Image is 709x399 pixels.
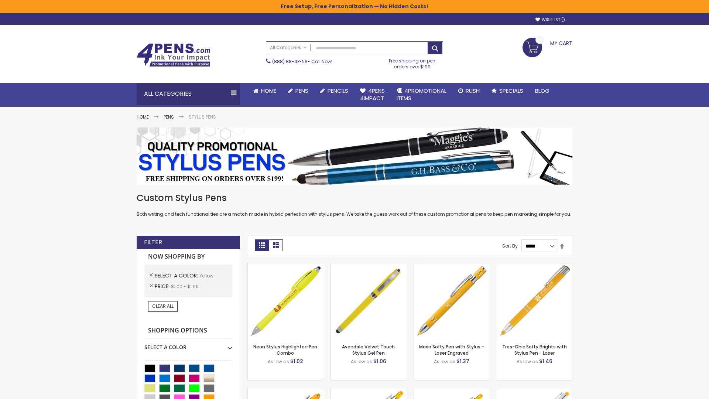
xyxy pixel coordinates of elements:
[351,358,372,365] span: As low as
[314,83,354,99] a: Pencils
[434,358,455,365] span: As low as
[529,83,555,99] a: Blog
[248,388,323,394] a: Ellipse Softy Brights with Stylus Pen - Laser-Yellow
[331,263,406,338] img: Avendale Velvet Touch Stylus Gel Pen-Yellow
[486,83,529,99] a: Specials
[331,388,406,394] a: Phoenix Softy Brights with Stylus Pen - Laser-Yellow
[535,17,565,23] a: Wishlist
[137,192,572,218] div: Both writing and tech functionalities are a match made in hybrid perfection with stylus pens. We ...
[295,87,308,95] span: Pens
[497,263,572,338] img: Tres-Chic Softy Brights with Stylus Pen - Laser-Yellow
[253,344,317,356] a: Neon Stylus Highlighter-Pen Combo
[354,83,391,107] a: 4Pens4impact
[137,192,572,204] h1: Custom Stylus Pens
[137,114,149,120] a: Home
[502,243,518,249] label: Sort By
[270,45,307,51] span: All Categories
[456,358,469,365] span: $1.37
[414,263,489,338] img: Marin Softy Pen with Stylus - Laser Engraved-Yellow
[452,83,486,99] a: Rush
[255,239,269,251] strong: Grid
[144,323,232,339] strong: Shopping Options
[171,283,199,290] span: $1.00 - $1.99
[247,83,282,99] a: Home
[152,303,174,309] span: Clear All
[189,114,216,120] strong: Stylus Pens
[535,87,549,95] span: Blog
[466,87,480,95] span: Rush
[414,388,489,394] a: Phoenix Softy Brights Gel with Stylus Pen - Laser-Yellow
[272,58,308,65] a: (888) 88-4PENS
[144,338,232,351] div: Select A Color
[137,127,572,185] img: Stylus Pens
[391,83,452,107] a: 4PROMOTIONALITEMS
[499,87,523,95] span: Specials
[342,344,395,356] a: Avendale Velvet Touch Stylus Gel Pen
[268,358,289,365] span: As low as
[539,358,552,365] span: $1.46
[248,263,323,338] img: Neon Stylus Highlighter-Pen Combo-Yellow
[517,358,538,365] span: As low as
[381,55,443,70] div: Free shipping on pen orders over $199
[397,87,446,102] span: 4PROMOTIONAL ITEMS
[164,114,174,120] a: Pens
[144,249,232,265] strong: Now Shopping by
[137,43,210,67] img: 4Pens Custom Pens and Promotional Products
[261,87,276,95] span: Home
[497,263,572,269] a: Tres-Chic Softy Brights with Stylus Pen - Laser-Yellow
[199,273,213,279] span: Yellow
[282,83,314,99] a: Pens
[331,263,406,269] a: Avendale Velvet Touch Stylus Gel Pen-Yellow
[155,283,171,290] span: Price
[414,263,489,269] a: Marin Softy Pen with Stylus - Laser Engraved-Yellow
[266,42,311,54] a: All Categories
[148,301,178,311] a: Clear All
[144,238,162,246] strong: Filter
[155,272,199,279] span: Select A Color
[248,263,323,269] a: Neon Stylus Highlighter-Pen Combo-Yellow
[497,388,572,394] a: Tres-Chic Softy with Stylus Top Pen - ColorJet-Yellow
[502,344,567,356] a: Tres-Chic Softy Brights with Stylus Pen - Laser
[290,358,303,365] span: $1.02
[272,58,332,65] span: - Call Now!
[137,83,240,105] div: All Categories
[419,344,484,356] a: Marin Softy Pen with Stylus - Laser Engraved
[328,87,348,95] span: Pencils
[360,87,385,102] span: 4Pens 4impact
[373,358,386,365] span: $1.06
